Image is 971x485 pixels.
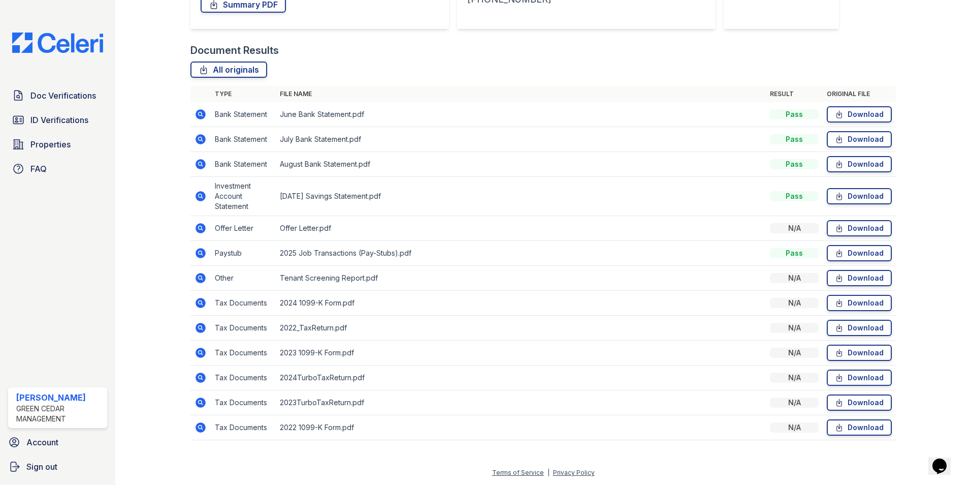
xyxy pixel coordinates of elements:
[928,444,961,475] iframe: chat widget
[770,109,819,119] div: Pass
[276,102,766,127] td: June Bank Statement.pdf
[211,415,276,440] td: Tax Documents
[827,320,892,336] a: Download
[211,266,276,291] td: Other
[770,373,819,383] div: N/A
[827,131,892,147] a: Download
[276,341,766,366] td: 2023 1099-K Form.pdf
[770,134,819,144] div: Pass
[4,457,111,477] a: Sign out
[4,33,111,53] img: CE_Logo_Blue-a8612792a0a2168367f1c8372b55b34899dd931a85d93a1a3d3e32e68fde9ad4.png
[30,138,71,150] span: Properties
[8,85,107,106] a: Doc Verifications
[770,159,819,169] div: Pass
[30,114,88,126] span: ID Verifications
[276,177,766,216] td: [DATE] Savings Statement.pdf
[827,370,892,386] a: Download
[276,86,766,102] th: File name
[276,241,766,266] td: 2025 Job Transactions (Pay-Stubs).pdf
[211,127,276,152] td: Bank Statement
[827,106,892,123] a: Download
[276,291,766,316] td: 2024 1099-K Form.pdf
[827,156,892,172] a: Download
[211,177,276,216] td: Investment Account Statement
[16,391,103,404] div: [PERSON_NAME]
[547,469,549,476] div: |
[770,273,819,283] div: N/A
[4,432,111,452] a: Account
[827,419,892,436] a: Download
[770,248,819,258] div: Pass
[211,291,276,316] td: Tax Documents
[770,223,819,233] div: N/A
[770,298,819,308] div: N/A
[770,422,819,433] div: N/A
[211,316,276,341] td: Tax Documents
[211,152,276,177] td: Bank Statement
[16,404,103,424] div: Green Cedar Management
[211,86,276,102] th: Type
[827,270,892,286] a: Download
[827,395,892,411] a: Download
[8,159,107,179] a: FAQ
[190,43,279,57] div: Document Results
[26,461,57,473] span: Sign out
[770,191,819,201] div: Pass
[827,245,892,261] a: Download
[276,415,766,440] td: 2022 1099-K Form.pdf
[211,341,276,366] td: Tax Documents
[211,241,276,266] td: Paystub
[26,436,58,448] span: Account
[827,188,892,204] a: Download
[276,390,766,415] td: 2023TurboTaxReturn.pdf
[276,266,766,291] td: Tenant Screening Report.pdf
[827,295,892,311] a: Download
[770,323,819,333] div: N/A
[553,469,595,476] a: Privacy Policy
[276,216,766,241] td: Offer Letter.pdf
[276,316,766,341] td: 2022_TaxReturn.pdf
[827,220,892,236] a: Download
[211,216,276,241] td: Offer Letter
[276,152,766,177] td: August Bank Statement.pdf
[276,127,766,152] td: July Bank Statement.pdf
[8,134,107,155] a: Properties
[827,345,892,361] a: Download
[766,86,823,102] th: Result
[190,62,267,78] a: All originals
[30,89,96,102] span: Doc Verifications
[211,102,276,127] td: Bank Statement
[211,366,276,390] td: Tax Documents
[770,348,819,358] div: N/A
[823,86,896,102] th: Original file
[770,398,819,408] div: N/A
[276,366,766,390] td: 2024TurboTaxReturn.pdf
[211,390,276,415] td: Tax Documents
[30,163,47,175] span: FAQ
[492,469,544,476] a: Terms of Service
[8,110,107,130] a: ID Verifications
